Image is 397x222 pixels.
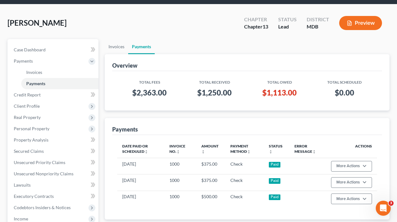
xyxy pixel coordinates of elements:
span: Real Property [14,115,41,120]
div: Lead [278,23,297,30]
div: District [307,16,329,23]
a: Executory Contracts [9,191,98,202]
i: unfold_more [144,150,148,154]
td: Check [225,174,264,191]
span: Personal Property [14,126,49,131]
button: More Actions [331,194,372,204]
td: Check [225,191,264,207]
td: $500.00 [196,191,225,207]
a: Unsecured Nonpriority Claims [9,168,98,179]
th: Total Received [182,76,247,85]
div: MDB [307,23,329,30]
div: Paid [269,178,281,184]
a: Statusunfold_more [269,144,283,154]
span: Case Dashboard [14,47,46,52]
h3: $1,250.00 [187,88,242,98]
div: Status [278,16,297,23]
div: Overview [112,62,138,69]
span: Payments [14,58,33,64]
span: Client Profile [14,103,40,109]
div: Payments [112,126,138,133]
span: Credit Report [14,92,41,97]
div: Chapter [244,23,268,30]
td: 1000 [164,174,196,191]
td: $375.00 [196,158,225,174]
span: Lawsuits [14,182,31,188]
span: Unsecured Nonpriority Claims [14,171,73,176]
td: 1000 [164,191,196,207]
h3: $0.00 [317,88,372,98]
div: Chapter [244,16,268,23]
span: Unsecured Priority Claims [14,160,65,165]
a: Amountunfold_more [201,144,219,154]
a: Property Analysis [9,134,98,146]
a: Secured Claims [9,146,98,157]
td: [DATE] [117,158,165,174]
a: Date Paid or Scheduledunfold_more [122,144,148,154]
td: $375.00 [196,174,225,191]
span: Payments [26,81,45,86]
i: unfold_more [269,150,273,154]
span: 3 [389,201,394,206]
th: Total Owed [247,76,312,85]
h3: $2,363.00 [122,88,177,98]
th: Total Scheduled [312,76,377,85]
div: Paid [269,194,281,200]
span: Property Analysis [14,137,48,142]
a: Payments [128,39,155,54]
h3: $1,113.00 [252,88,307,98]
td: 1000 [164,158,196,174]
span: Secured Claims [14,148,44,154]
a: Invoice No.unfold_more [169,144,185,154]
a: Lawsuits [9,179,98,191]
a: Payment Methodunfold_more [230,144,251,154]
span: Income [14,216,28,221]
button: More Actions [331,177,372,188]
span: [PERSON_NAME] [8,18,67,27]
a: Unsecured Priority Claims [9,157,98,168]
a: Error Messageunfold_more [294,144,316,154]
a: Invoices [21,67,98,78]
a: Credit Report [9,89,98,101]
i: unfold_more [312,150,316,154]
td: [DATE] [117,191,165,207]
i: unfold_more [247,150,251,154]
div: Paid [269,162,281,168]
td: [DATE] [117,174,165,191]
a: Invoices [105,39,128,54]
span: Invoices [26,70,42,75]
iframe: Intercom live chat [376,201,391,216]
th: Actions [326,140,377,158]
td: Check [225,158,264,174]
a: Case Dashboard [9,44,98,55]
span: Executory Contracts [14,194,54,199]
i: unfold_more [176,150,180,154]
th: Total Fees [117,76,182,85]
span: Codebtors Insiders & Notices [14,205,71,210]
button: Preview [339,16,382,30]
i: unfold_more [201,150,205,154]
button: More Actions [331,161,372,172]
span: 13 [263,23,268,29]
a: Payments [21,78,98,89]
